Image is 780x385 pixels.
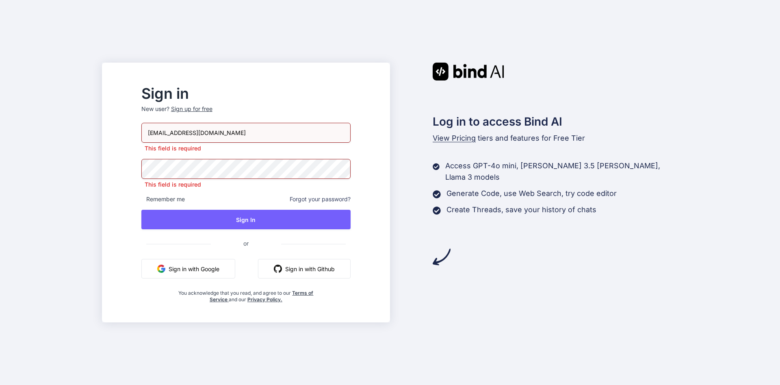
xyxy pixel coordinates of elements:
[157,265,165,273] img: google
[141,195,185,203] span: Remember me
[433,113,678,130] h2: Log in to access Bind AI
[211,233,281,253] span: or
[141,259,235,278] button: Sign in with Google
[433,248,451,266] img: arrow
[433,63,504,80] img: Bind AI logo
[247,296,282,302] a: Privacy Policy.
[141,210,351,229] button: Sign In
[446,188,617,199] p: Generate Code, use Web Search, try code editor
[141,87,351,100] h2: Sign in
[210,290,314,302] a: Terms of Service
[258,259,351,278] button: Sign in with Github
[445,160,678,183] p: Access GPT-4o mini, [PERSON_NAME] 3.5 [PERSON_NAME], Llama 3 models
[433,134,476,142] span: View Pricing
[433,133,678,144] p: tiers and features for Free Tier
[176,285,316,303] div: You acknowledge that you read, and agree to our and our
[171,105,212,113] div: Sign up for free
[141,181,351,189] p: This field is required
[274,265,282,273] img: github
[290,195,351,203] span: Forgot your password?
[141,123,351,143] input: Login or Email
[446,204,596,215] p: Create Threads, save your history of chats
[141,105,351,123] p: New user?
[141,144,351,152] p: This field is required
